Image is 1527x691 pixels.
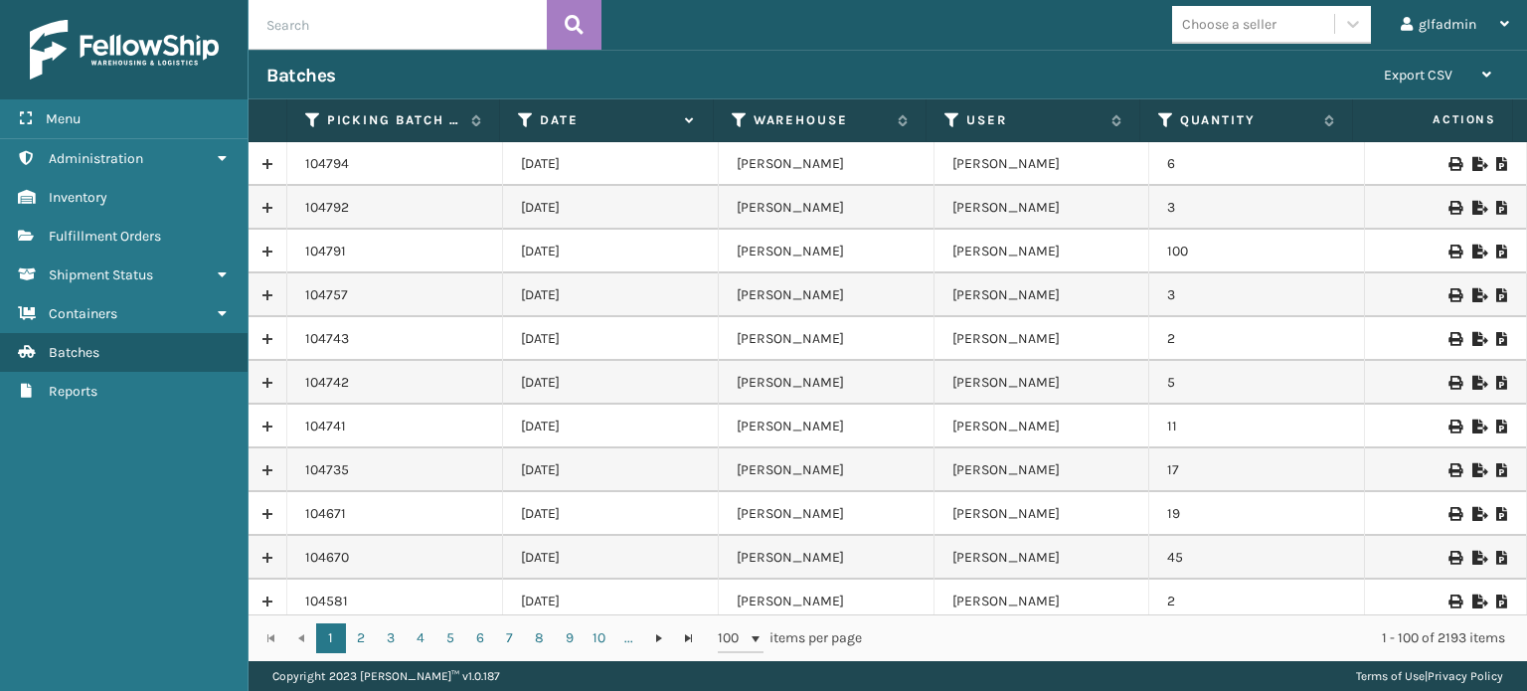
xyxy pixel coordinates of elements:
[1472,376,1484,390] i: Export to .xls
[1472,420,1484,433] i: Export to .xls
[674,623,704,653] a: Go to the last page
[503,230,719,273] td: [DATE]
[1448,245,1460,259] i: Print Picklist Labels
[1472,507,1484,521] i: Export to .xls
[934,361,1150,405] td: [PERSON_NAME]
[503,273,719,317] td: [DATE]
[503,536,719,580] td: [DATE]
[1496,157,1508,171] i: Print Picklist
[934,230,1150,273] td: [PERSON_NAME]
[934,142,1150,186] td: [PERSON_NAME]
[287,536,503,580] td: 104670
[1448,463,1460,477] i: Print Picklist Labels
[1496,288,1508,302] i: Print Picklist
[1496,463,1508,477] i: Print Picklist
[934,273,1150,317] td: [PERSON_NAME]
[1448,420,1460,433] i: Print Picklist Labels
[719,448,934,492] td: [PERSON_NAME]
[1356,669,1425,683] a: Terms of Use
[719,405,934,448] td: [PERSON_NAME]
[890,628,1505,648] div: 1 - 100 of 2193 items
[1472,201,1484,215] i: Export to .xls
[287,492,503,536] td: 104671
[1180,111,1315,129] label: Quantity
[719,580,934,623] td: [PERSON_NAME]
[49,189,107,206] span: Inventory
[503,580,719,623] td: [DATE]
[719,361,934,405] td: [PERSON_NAME]
[644,623,674,653] a: Go to the next page
[651,630,667,646] span: Go to the next page
[718,628,748,648] span: 100
[934,448,1150,492] td: [PERSON_NAME]
[681,630,697,646] span: Go to the last page
[614,623,644,653] a: ...
[1448,288,1460,302] i: Print Picklist Labels
[1496,332,1508,346] i: Print Picklist
[525,623,555,653] a: 8
[1496,420,1508,433] i: Print Picklist
[1496,201,1508,215] i: Print Picklist
[503,448,719,492] td: [DATE]
[287,317,503,361] td: 104743
[1149,186,1365,230] td: 3
[719,142,934,186] td: [PERSON_NAME]
[49,305,117,322] span: Containers
[49,266,153,283] span: Shipment Status
[934,405,1150,448] td: [PERSON_NAME]
[719,492,934,536] td: [PERSON_NAME]
[1496,245,1508,259] i: Print Picklist
[1448,507,1460,521] i: Print Picklist Labels
[376,623,406,653] a: 3
[1472,157,1484,171] i: Export to .xls
[287,405,503,448] td: 104741
[503,317,719,361] td: [DATE]
[1472,332,1484,346] i: Export to .xls
[1149,536,1365,580] td: 45
[287,142,503,186] td: 104794
[46,110,81,127] span: Menu
[435,623,465,653] a: 5
[540,111,675,129] label: Date
[1182,14,1276,35] div: Choose a seller
[327,111,462,129] label: Picking batch ID
[1472,463,1484,477] i: Export to .xls
[465,623,495,653] a: 6
[934,186,1150,230] td: [PERSON_NAME]
[718,623,863,653] span: items per page
[503,186,719,230] td: [DATE]
[1472,288,1484,302] i: Export to .xls
[1472,595,1484,608] i: Export to .xls
[1149,361,1365,405] td: 5
[1384,67,1452,84] span: Export CSV
[287,230,503,273] td: 104791
[1356,661,1503,691] div: |
[934,317,1150,361] td: [PERSON_NAME]
[1496,595,1508,608] i: Print Picklist
[1448,332,1460,346] i: Print Picklist Labels
[272,661,500,691] p: Copyright 2023 [PERSON_NAME]™ v 1.0.187
[934,536,1150,580] td: [PERSON_NAME]
[1428,669,1503,683] a: Privacy Policy
[719,317,934,361] td: [PERSON_NAME]
[1149,317,1365,361] td: 2
[555,623,585,653] a: 9
[1496,507,1508,521] i: Print Picklist
[1448,551,1460,565] i: Print Picklist Labels
[585,623,614,653] a: 10
[1149,142,1365,186] td: 6
[287,361,503,405] td: 104742
[1149,230,1365,273] td: 100
[1472,551,1484,565] i: Export to .xls
[346,623,376,653] a: 2
[719,186,934,230] td: [PERSON_NAME]
[316,623,346,653] a: 1
[1448,201,1460,215] i: Print Picklist Labels
[1149,405,1365,448] td: 11
[495,623,525,653] a: 7
[287,580,503,623] td: 104581
[1149,492,1365,536] td: 19
[754,111,889,129] label: Warehouse
[49,228,161,245] span: Fulfillment Orders
[1472,245,1484,259] i: Export to .xls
